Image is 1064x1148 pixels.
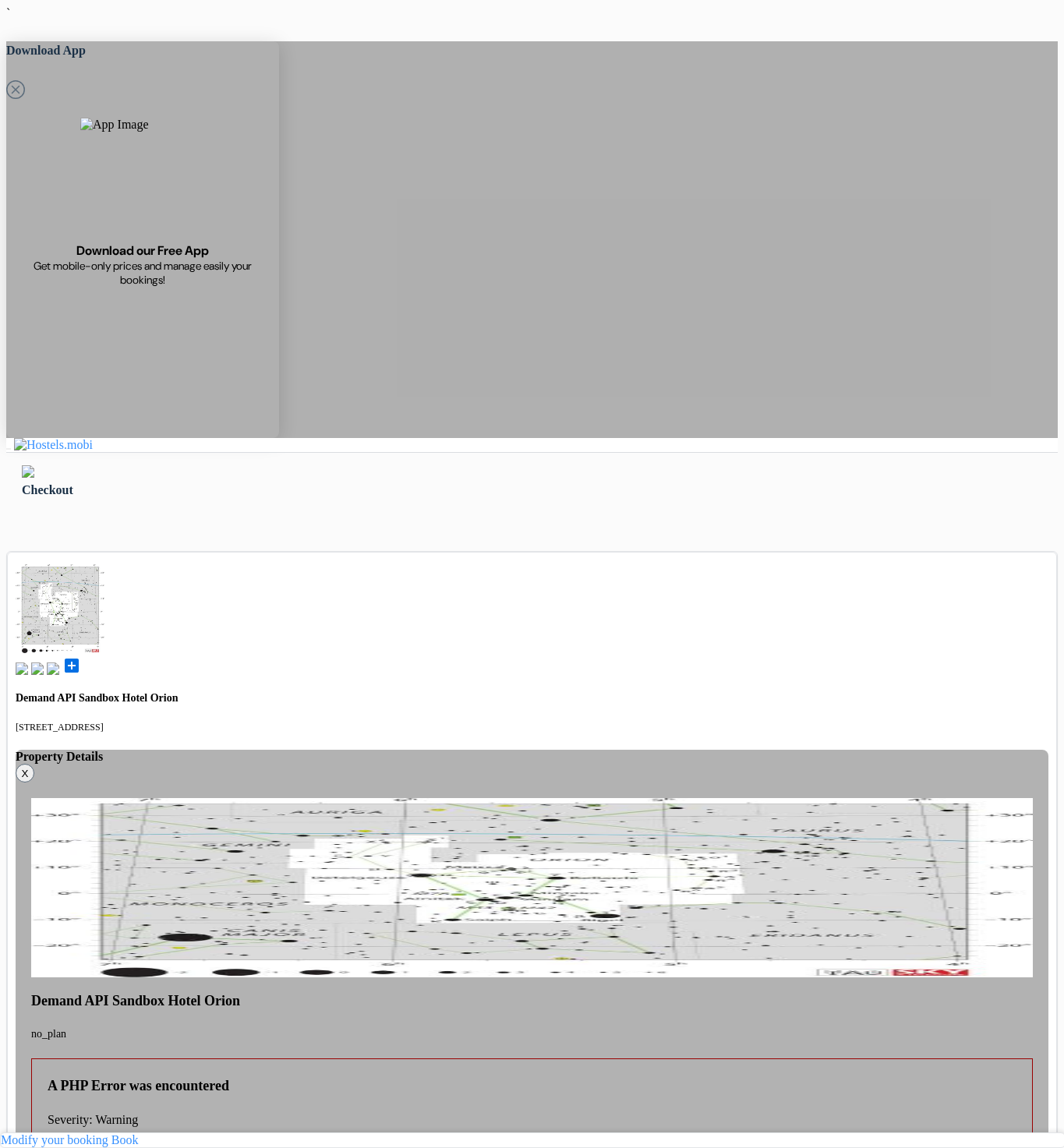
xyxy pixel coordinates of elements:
button: X [16,764,34,782]
img: music.svg [31,662,44,675]
h5: Download App [6,41,279,60]
span: Checkout [22,483,73,496]
a: Modify your booking [1,1133,108,1146]
h4: A PHP Error was encountered [48,1078,1032,1094]
span: Download our Free App [76,242,209,259]
svg: Close [6,80,25,99]
span: add_box [62,656,81,675]
img: App Image [80,118,205,242]
h4: Property Details [16,750,1048,764]
img: left_arrow.svg [22,465,34,478]
img: truck.svg [47,662,59,675]
h4: Demand API Sandbox Hotel Orion [16,692,1048,705]
p: Severity: Warning [48,1113,1032,1127]
p: no_plan [31,1028,1033,1040]
img: book.svg [16,662,28,675]
span: Get mobile-only prices and manage easily your bookings! [24,259,261,287]
h4: Demand API Sandbox Hotel Orion [31,993,1033,1009]
img: Hostels.mobi [14,438,93,452]
small: [STREET_ADDRESS] [16,722,104,733]
a: Book [111,1133,139,1146]
a: add_box [62,664,81,677]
